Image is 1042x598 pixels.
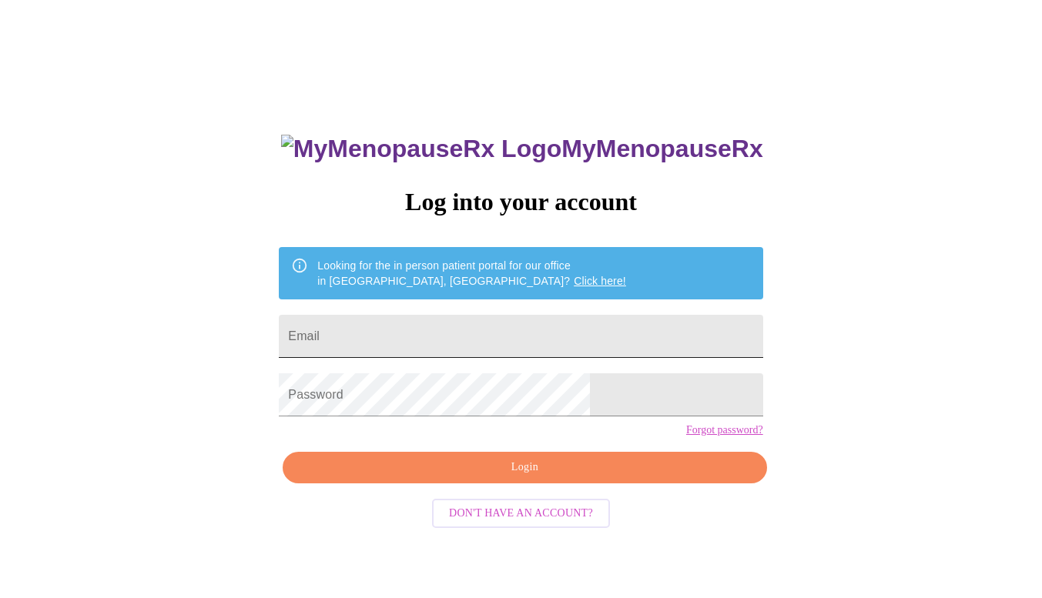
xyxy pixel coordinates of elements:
[283,452,766,483] button: Login
[281,135,763,163] h3: MyMenopauseRx
[686,424,763,436] a: Forgot password?
[432,499,610,529] button: Don't have an account?
[281,135,561,163] img: MyMenopauseRx Logo
[279,188,762,216] h3: Log into your account
[574,275,626,287] a: Click here!
[428,506,614,519] a: Don't have an account?
[300,458,749,477] span: Login
[317,252,626,295] div: Looking for the in person patient portal for our office in [GEOGRAPHIC_DATA], [GEOGRAPHIC_DATA]?
[449,504,593,523] span: Don't have an account?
